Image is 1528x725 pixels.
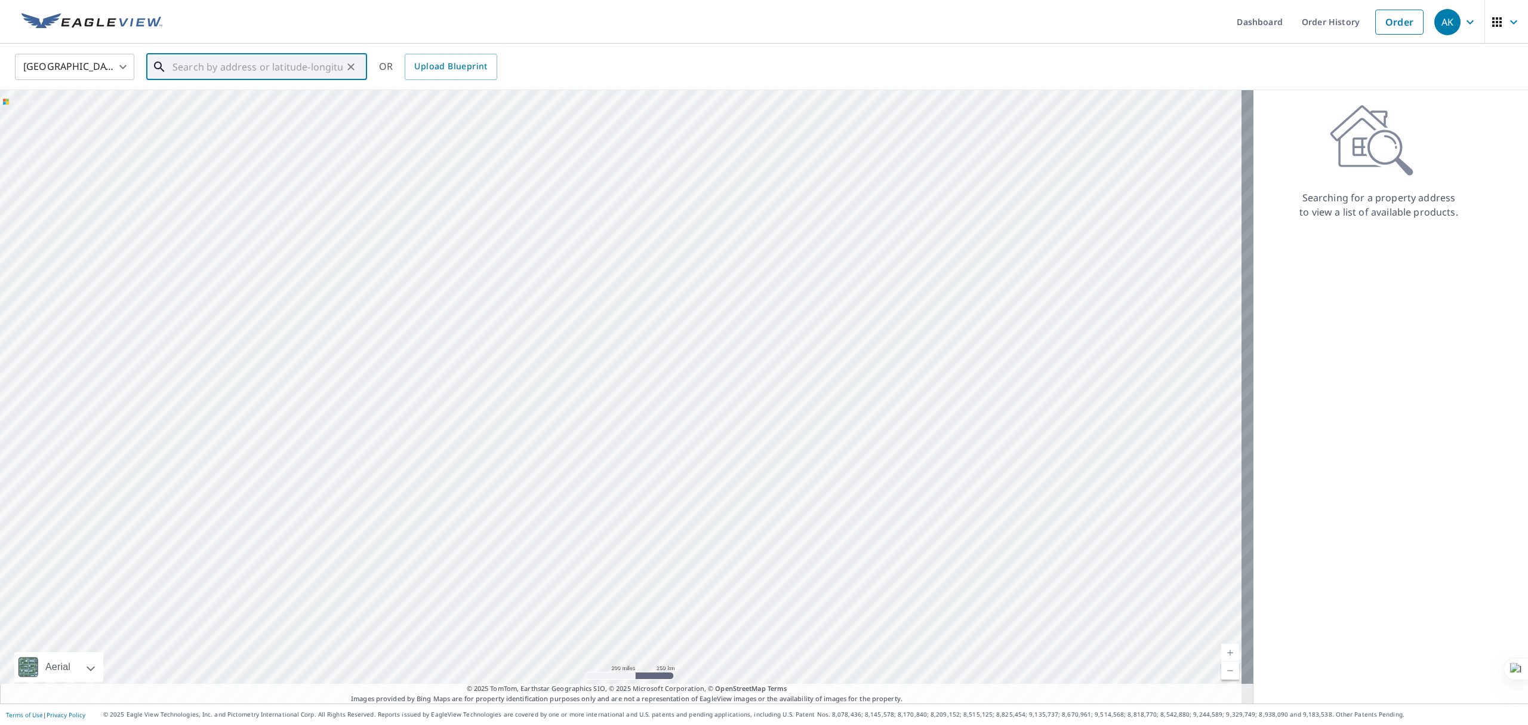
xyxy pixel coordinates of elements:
a: Privacy Policy [47,711,85,719]
span: © 2025 TomTom, Earthstar Geographics SIO, © 2025 Microsoft Corporation, © [467,684,787,694]
a: Current Level 5, Zoom In [1221,644,1239,662]
a: Order [1375,10,1424,35]
img: EV Logo [21,13,162,31]
input: Search by address or latitude-longitude [172,50,343,84]
div: OR [379,54,497,80]
a: Upload Blueprint [405,54,497,80]
a: Current Level 5, Zoom Out [1221,662,1239,680]
span: Upload Blueprint [414,59,487,74]
div: Aerial [14,652,103,682]
a: Terms of Use [6,711,43,719]
p: | [6,711,85,718]
div: Aerial [42,652,74,682]
div: [GEOGRAPHIC_DATA] [15,50,134,84]
p: © 2025 Eagle View Technologies, Inc. and Pictometry International Corp. All Rights Reserved. Repo... [103,710,1522,719]
p: Searching for a property address to view a list of available products. [1299,191,1459,219]
div: AK [1434,9,1461,35]
button: Clear [343,59,359,75]
a: OpenStreetMap [715,684,765,693]
a: Terms [768,684,787,693]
